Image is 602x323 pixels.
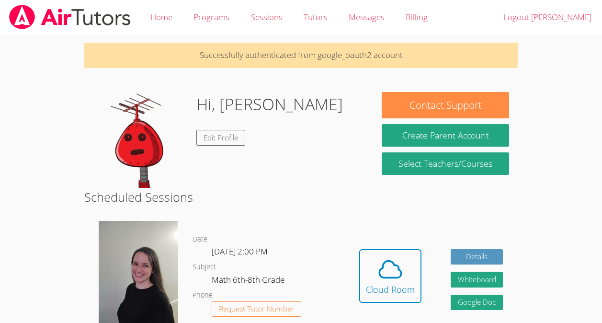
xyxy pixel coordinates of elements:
[219,305,294,312] span: Request Tutor Number
[93,92,189,188] img: default.png
[212,301,301,317] button: Request Tutor Number
[451,272,503,288] button: Whiteboard
[84,188,518,206] h2: Scheduled Sessions
[382,92,509,118] button: Contact Support
[212,246,268,257] span: [DATE] 2:00 PM
[84,43,518,68] p: Successfully authenticated from google_oauth2 account
[359,249,421,303] button: Cloud Room
[382,124,509,147] button: Create Parent Account
[382,152,509,175] a: Select Teachers/Courses
[212,273,286,289] dd: Math 6th-8th Grade
[8,5,132,29] img: airtutors_banner-c4298cdbf04f3fff15de1276eac7730deb9818008684d7c2e4769d2f7ddbe033.png
[349,12,385,23] span: Messages
[366,283,415,296] div: Cloud Room
[193,261,216,273] dt: Subject
[451,249,503,265] a: Details
[196,92,343,116] h1: Hi, [PERSON_NAME]
[193,289,213,301] dt: Phone
[451,295,503,311] a: Google Doc
[196,130,245,146] a: Edit Profile
[193,233,207,245] dt: Date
